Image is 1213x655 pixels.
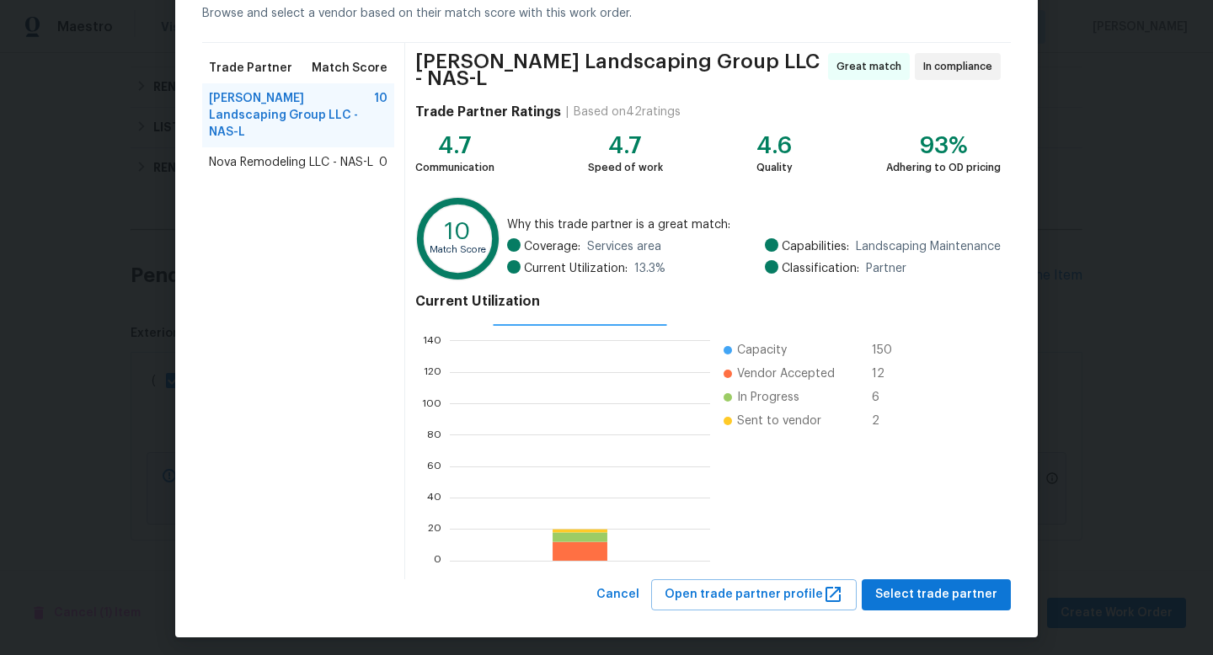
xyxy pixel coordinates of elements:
[424,367,441,377] text: 120
[430,245,486,254] text: Match Score
[872,342,899,359] span: 150
[872,389,899,406] span: 6
[312,60,387,77] span: Match Score
[737,365,835,382] span: Vendor Accepted
[866,260,906,277] span: Partner
[379,154,387,171] span: 0
[422,398,441,408] text: 100
[651,579,857,610] button: Open trade partner profile
[561,104,574,120] div: |
[886,159,1001,176] div: Adhering to OD pricing
[737,389,799,406] span: In Progress
[862,579,1011,610] button: Select trade partner
[415,137,494,154] div: 4.7
[445,220,471,243] text: 10
[856,238,1001,255] span: Landscaping Maintenance
[427,493,441,503] text: 40
[782,238,849,255] span: Capabilities:
[665,584,843,605] span: Open trade partner profile
[590,579,646,610] button: Cancel
[415,159,494,176] div: Communication
[756,137,793,154] div: 4.6
[423,335,441,345] text: 140
[872,413,899,429] span: 2
[209,90,374,141] span: [PERSON_NAME] Landscaping Group LLC - NAS-L
[756,159,793,176] div: Quality
[374,90,387,141] span: 10
[415,104,561,120] h4: Trade Partner Ratings
[596,584,639,605] span: Cancel
[782,260,859,277] span: Classification:
[836,58,908,75] span: Great match
[427,461,441,471] text: 60
[524,260,628,277] span: Current Utilization:
[434,556,441,566] text: 0
[875,584,997,605] span: Select trade partner
[634,260,665,277] span: 13.3 %
[507,216,1001,233] span: Why this trade partner is a great match:
[574,104,681,120] div: Based on 42 ratings
[886,137,1001,154] div: 93%
[427,429,441,439] text: 80
[737,413,821,429] span: Sent to vendor
[209,154,373,171] span: Nova Remodeling LLC - NAS-L
[415,53,823,87] span: [PERSON_NAME] Landscaping Group LLC - NAS-L
[737,342,787,359] span: Capacity
[923,58,999,75] span: In compliance
[588,137,663,154] div: 4.7
[428,524,441,534] text: 20
[588,159,663,176] div: Speed of work
[209,60,292,77] span: Trade Partner
[587,238,661,255] span: Services area
[524,238,580,255] span: Coverage:
[415,293,1001,310] h4: Current Utilization
[872,365,899,382] span: 12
